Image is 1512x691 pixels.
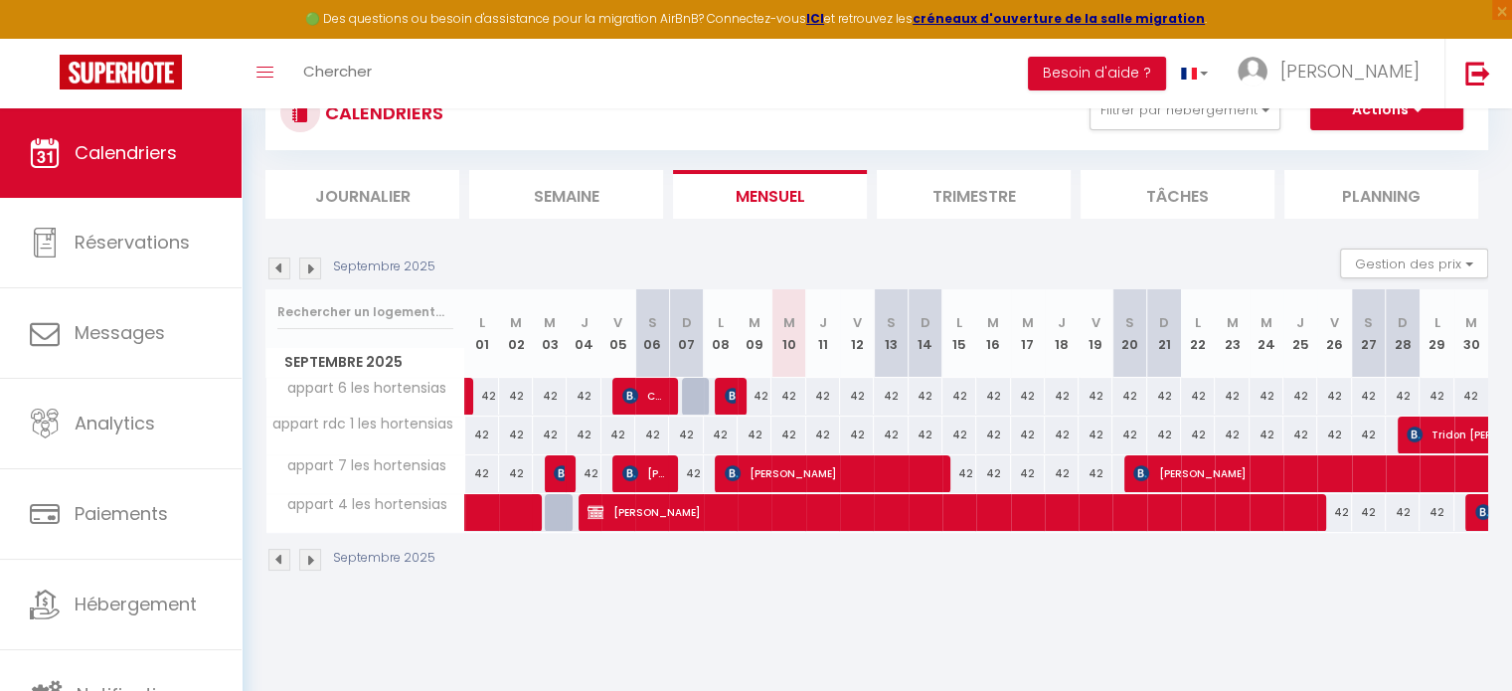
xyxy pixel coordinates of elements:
span: [PERSON_NAME] [725,377,736,415]
span: Chercher [303,61,372,82]
div: 42 [1011,455,1045,492]
span: Messages [75,320,165,345]
li: Tâches [1081,170,1274,219]
div: 42 [465,378,499,415]
span: COTONOGU [PERSON_NAME] [622,377,667,415]
div: 42 [909,417,942,453]
abbr: V [1330,313,1339,332]
span: [PERSON_NAME] [588,493,1308,531]
abbr: D [921,313,930,332]
abbr: J [1058,313,1066,332]
th: 06 [635,289,669,378]
div: 42 [771,417,805,453]
div: 42 [1079,455,1112,492]
abbr: M [510,313,522,332]
abbr: D [1398,313,1408,332]
th: 24 [1250,289,1283,378]
div: 42 [976,417,1010,453]
th: 18 [1045,289,1079,378]
div: 42 [738,378,771,415]
abbr: M [544,313,556,332]
div: 42 [567,455,600,492]
div: 42 [1079,378,1112,415]
button: Besoin d'aide ? [1028,57,1166,90]
div: 42 [499,417,533,453]
th: 29 [1420,289,1453,378]
th: 20 [1112,289,1146,378]
th: 09 [738,289,771,378]
input: Rechercher un logement... [277,294,453,330]
div: 42 [1147,378,1181,415]
th: 15 [942,289,976,378]
a: créneaux d'ouverture de la salle migration [913,10,1205,27]
span: [DEMOGRAPHIC_DATA][PERSON_NAME] [554,454,565,492]
div: 42 [1011,417,1045,453]
img: Super Booking [60,55,182,89]
abbr: S [648,313,657,332]
h3: CALENDRIERS [320,90,443,135]
div: 42 [1352,494,1386,531]
div: 42 [1420,494,1453,531]
th: 14 [909,289,942,378]
div: 42 [567,417,600,453]
div: 42 [1317,378,1351,415]
abbr: J [581,313,588,332]
abbr: D [1159,313,1169,332]
th: 11 [806,289,840,378]
div: 42 [738,417,771,453]
th: 12 [840,289,874,378]
div: 42 [1112,378,1146,415]
th: 23 [1215,289,1249,378]
button: Ouvrir le widget de chat LiveChat [16,8,76,68]
span: Hébergement [75,592,197,616]
th: 30 [1454,289,1488,378]
th: 27 [1352,289,1386,378]
li: Planning [1284,170,1478,219]
div: 42 [465,417,499,453]
span: appart 7 les hortensias [269,455,451,477]
p: Septembre 2025 [333,258,435,276]
span: appart 4 les hortensias [269,494,452,516]
th: 25 [1283,289,1317,378]
div: 42 [499,378,533,415]
th: 21 [1147,289,1181,378]
span: [PERSON_NAME] [622,454,667,492]
div: 42 [942,378,976,415]
li: Semaine [469,170,663,219]
abbr: M [1022,313,1034,332]
p: Septembre 2025 [333,549,435,568]
abbr: V [613,313,622,332]
span: Septembre 2025 [266,348,464,377]
div: 42 [909,378,942,415]
div: 42 [533,417,567,453]
div: 42 [840,417,874,453]
div: 42 [1283,417,1317,453]
abbr: D [682,313,692,332]
div: 42 [1352,378,1386,415]
button: Gestion des prix [1340,249,1488,278]
abbr: J [819,313,827,332]
abbr: M [1227,313,1239,332]
div: 42 [1283,378,1317,415]
div: 42 [567,378,600,415]
div: 42 [669,417,703,453]
span: [PERSON_NAME] [1280,59,1420,84]
abbr: S [1364,313,1373,332]
div: 42 [1011,378,1045,415]
abbr: V [853,313,862,332]
div: 42 [1147,417,1181,453]
span: Réservations [75,230,190,255]
abbr: M [987,313,999,332]
span: appart 6 les hortensias [269,378,451,400]
div: 42 [840,378,874,415]
div: 42 [601,417,635,453]
th: 22 [1181,289,1215,378]
th: 28 [1386,289,1420,378]
div: 42 [1079,417,1112,453]
div: 42 [1045,417,1079,453]
div: 42 [1352,417,1386,453]
a: ICI [806,10,824,27]
abbr: L [956,313,962,332]
a: ... [PERSON_NAME] [1223,39,1444,108]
